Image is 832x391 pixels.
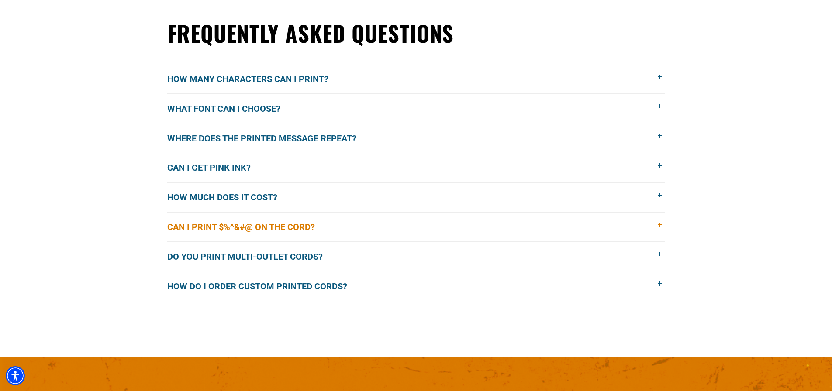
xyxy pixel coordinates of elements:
[167,102,293,115] span: What font can I choose?
[167,191,290,204] span: How much does it cost?
[167,72,342,86] span: How many characters can I print?
[167,271,665,301] button: How do I order custom printed cords?
[167,132,369,145] span: Where does the printed message repeat?
[167,65,665,94] button: How many characters can I print?
[167,161,264,174] span: Can I get pink ink?
[167,123,665,153] button: Where does the printed message repeat?
[167,242,665,271] button: Do you print multi-outlet cords?
[167,213,665,242] button: Can I print $%^&#@ on the cord?
[167,94,665,123] button: What font can I choose?
[167,220,328,233] span: Can I print $%^&#@ on the cord?
[167,19,665,47] h2: Frequently Asked Questions
[167,153,665,182] button: Can I get pink ink?
[6,366,25,385] div: Accessibility Menu
[167,280,360,293] span: How do I order custom printed cords?
[167,250,336,263] span: Do you print multi-outlet cords?
[167,183,665,212] button: How much does it cost?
